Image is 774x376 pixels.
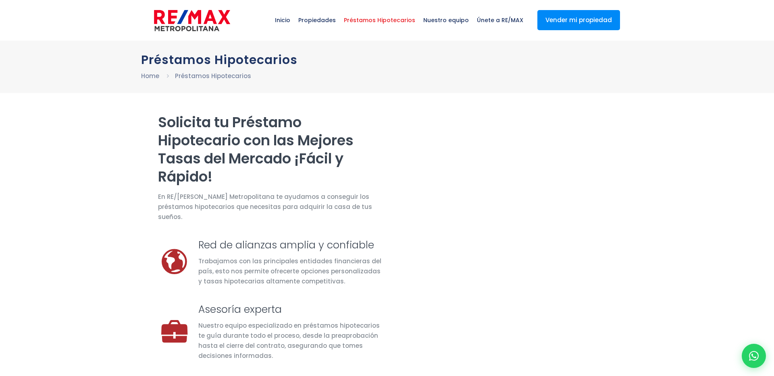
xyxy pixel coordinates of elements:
[537,10,620,30] a: Vender mi propiedad
[154,8,230,33] img: remax-metropolitana-logo
[271,8,294,32] span: Inicio
[141,53,633,67] h1: Préstamos Hipotecarios
[158,113,382,186] h2: Solicita tu Préstamo Hipotecario con las Mejores Tasas del Mercado ¡Fácil y Rápido!
[198,238,382,252] h3: Red de alianzas amplia y confiable
[340,8,419,32] span: Préstamos Hipotecarios
[198,302,382,316] h3: Asesoría experta
[141,72,159,80] a: Home
[473,8,527,32] span: Únete a RE/MAX
[158,192,382,222] span: En RE/[PERSON_NAME] Metropolitana te ayudamos a conseguir los préstamos hipotecarios que necesita...
[419,8,473,32] span: Nuestro equipo
[175,71,251,81] li: Préstamos Hipotecarios
[198,320,382,361] div: Nuestro equipo especializado en préstamos hipotecarios te guía durante todo el proceso, desde la ...
[198,256,382,286] div: Trabajamos con las principales entidades financieras del país, esto nos permite ofrecerte opcione...
[294,8,340,32] span: Propiedades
